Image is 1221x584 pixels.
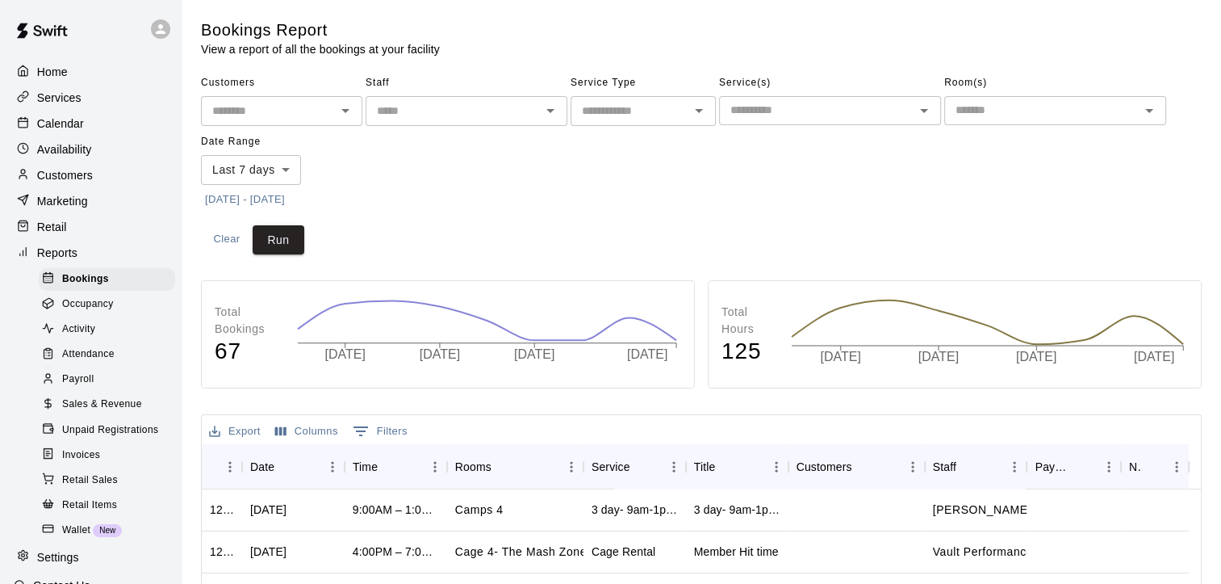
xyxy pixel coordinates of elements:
p: Availability [37,141,92,158]
button: Clear [201,225,253,255]
a: Retail Items [39,493,182,518]
tspan: [DATE] [918,350,959,363]
span: Date Range [201,129,342,155]
button: Sort [274,456,297,478]
div: Time [345,444,447,489]
p: Reports [37,245,77,261]
div: Cage Rental [592,544,655,560]
a: Calendar [13,111,169,136]
button: Menu [764,455,788,479]
a: Occupancy [39,292,182,317]
button: Menu [901,455,925,479]
button: Sort [378,456,400,478]
a: Marketing [13,189,169,213]
p: Customers [37,167,93,183]
button: Open [688,99,710,122]
div: Date [250,444,274,489]
span: Wallet [62,523,90,539]
button: Menu [423,455,447,479]
div: Bookings [39,268,175,291]
p: Settings [37,549,79,565]
a: Customers [13,163,169,187]
a: Bookings [39,267,182,292]
div: Payment [1035,444,1073,489]
a: Reports [13,241,169,265]
div: Occupancy [39,293,175,316]
button: Open [334,99,357,122]
span: Sales & Revenue [62,397,142,413]
button: Menu [662,455,686,479]
a: Activity [39,317,182,342]
div: Sales & Revenue [39,393,175,416]
button: Sort [1142,456,1165,478]
button: Open [539,99,562,122]
div: 3 day- 9am-1pm Hitting/Pitching/Fielding Skills Camp led by former MLB players [592,502,678,518]
h4: 125 [721,338,775,366]
button: Menu [320,455,345,479]
p: Marketing [37,193,88,209]
a: Availability [13,137,169,162]
button: Open [913,99,935,122]
div: Rooms [447,444,583,489]
div: ID [202,444,242,489]
div: Payroll [39,368,175,391]
a: Invoices [39,443,182,468]
button: Select columns [271,419,342,444]
div: Activity [39,318,175,341]
button: Sort [1074,456,1097,478]
button: Menu [1097,455,1121,479]
button: Sort [852,456,875,478]
button: Sort [715,456,738,478]
button: Menu [559,455,583,479]
button: Sort [491,456,514,478]
div: Notes [1121,444,1190,489]
div: WalletNew [39,519,175,542]
div: 1280953 [210,544,234,560]
button: Open [1138,99,1160,122]
p: Cage 4- The Mash Zone, Cage 5- The Power Alley [455,544,730,561]
span: Attendance [62,347,115,363]
a: Payroll [39,368,182,393]
tspan: [DATE] [1016,350,1056,363]
tspan: [DATE] [820,350,860,363]
span: Customers [201,70,362,96]
div: Title [686,444,788,489]
button: Show filters [349,418,412,444]
tspan: [DATE] [325,347,366,361]
div: Mon, Aug 11, 2025 [250,502,286,518]
p: Total Hours [721,304,775,338]
h4: 67 [215,338,281,366]
button: Sort [630,456,653,478]
p: Camps 4 [455,502,504,519]
span: Staff [366,70,567,96]
div: Payment [1027,444,1120,489]
tspan: [DATE] [1134,350,1174,363]
span: Retail Sales [62,473,118,489]
a: Retail [13,215,169,239]
span: Retail Items [62,498,117,514]
a: Retail Sales [39,468,182,493]
p: Calendar [37,116,84,132]
div: Customers [797,444,852,489]
div: Notes [1129,444,1143,489]
div: Member Hit time [694,544,779,560]
p: Tristan Stivors, Dusten Knight [933,502,1138,519]
div: Rooms [455,444,491,489]
tspan: [DATE] [514,347,554,361]
div: Last 7 days [201,155,301,185]
button: Menu [1002,455,1027,479]
div: Service [583,444,686,489]
a: Settings [13,545,169,569]
button: Sort [210,456,232,478]
div: 4:00PM – 7:00PM [353,544,439,560]
div: 9:00AM – 1:00PM [353,502,439,518]
tspan: [DATE] [627,347,667,361]
span: Room(s) [944,70,1166,96]
p: Retail [37,219,67,235]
